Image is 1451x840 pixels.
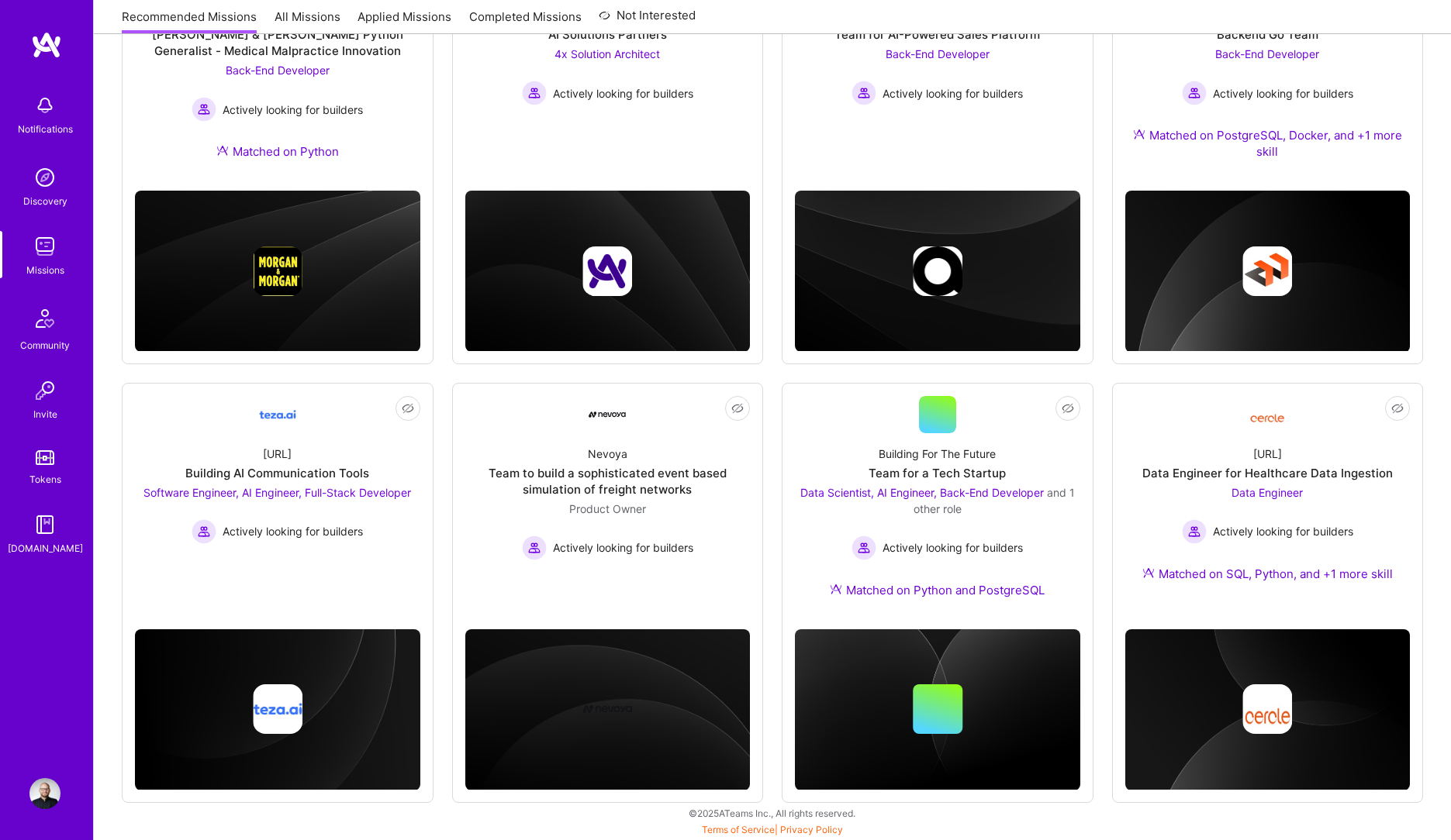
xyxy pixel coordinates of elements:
[731,402,744,415] i: icon EyeClosed
[122,9,257,34] a: Recommended Missions
[1249,402,1286,428] img: Company Logo
[29,231,60,262] img: teamwork
[402,402,414,415] i: icon EyeClosed
[830,583,842,595] img: Ateam Purple Icon
[23,193,67,209] div: Discovery
[29,509,60,540] img: guide book
[135,396,420,587] a: Company Logo[URL]Building AI Communication ToolsSoftware Engineer, AI Engineer, Full-Stack Develo...
[1142,465,1393,481] div: Data Engineer for Healthcare Data Ingestion
[143,486,411,499] span: Software Engineer, AI Engineer, Full-Stack Developer
[1232,486,1303,499] span: Data Engineer
[1062,402,1074,415] i: icon EyeClosed
[554,47,660,60] span: 4x Solution Architect
[522,81,547,105] img: Actively looking for builders
[795,191,1080,352] img: cover
[1133,128,1145,140] img: Ateam Purple Icon
[702,824,843,835] span: |
[886,47,990,60] span: Back-End Developer
[548,26,667,43] div: AI Solutions Partners
[569,502,646,515] span: Product Owner
[8,540,83,556] div: [DOMAIN_NAME]
[582,684,632,734] img: Company logo
[29,471,61,487] div: Tokens
[553,85,693,102] span: Actively looking for builders
[33,406,57,422] div: Invite
[465,396,751,587] a: Company LogoNevoyaTeam to build a sophisticated event based simulation of freight networksProduct...
[795,396,1080,617] a: Building For The FutureTeam for a Tech StartupData Scientist, AI Engineer, Back-End Developer and...
[1182,519,1207,544] img: Actively looking for builders
[18,121,73,137] div: Notifications
[869,465,1006,481] div: Team for a Tech Startup
[358,9,451,34] a: Applied Missions
[1253,446,1282,462] div: [URL]
[834,26,1040,43] div: Team for AI-Powered Sales Platform
[93,794,1451,832] div: © 2025 ATeams Inc., All rights reserved.
[1217,26,1318,43] div: Backend Go Team
[1125,629,1411,790] img: cover
[582,246,632,296] img: Company logo
[465,629,751,790] img: cover
[259,396,296,433] img: Company Logo
[599,6,696,34] a: Not Interested
[914,486,1075,515] span: and 1 other role
[852,535,876,560] img: Actively looking for builders
[588,446,627,462] div: Nevoya
[883,85,1023,102] span: Actively looking for builders
[1142,566,1393,582] div: Matched on SQL, Python, and +1 more skill
[1125,127,1411,160] div: Matched on PostgreSQL, Docker, and +1 more skill
[26,778,64,809] a: User Avatar
[1142,566,1155,579] img: Ateam Purple Icon
[31,31,62,59] img: logo
[1213,523,1353,539] span: Actively looking for builders
[1242,246,1292,296] img: Company logo
[192,97,216,122] img: Actively looking for builders
[883,539,1023,556] span: Actively looking for builders
[1125,191,1411,352] img: cover
[879,446,996,462] div: Building For The Future
[226,64,330,77] span: Back-End Developer
[275,9,340,34] a: All Missions
[192,519,216,544] img: Actively looking for builders
[830,582,1045,598] div: Matched on Python and PostgreSQL
[216,143,339,160] div: Matched on Python
[29,375,60,406] img: Invite
[1213,85,1353,102] span: Actively looking for builders
[36,450,54,465] img: tokens
[216,144,229,157] img: Ateam Purple Icon
[29,778,60,809] img: User Avatar
[800,486,1044,499] span: Data Scientist, AI Engineer, Back-End Developer
[135,191,420,352] img: cover
[465,191,751,352] img: cover
[135,26,420,59] div: [PERSON_NAME] & [PERSON_NAME] Python Generalist - Medical Malpractice Innovation
[29,162,60,193] img: discovery
[795,629,1080,790] img: cover
[135,629,420,790] img: cover
[20,337,70,353] div: Community
[522,535,547,560] img: Actively looking for builders
[29,90,60,121] img: bell
[469,9,582,34] a: Completed Missions
[1125,396,1411,601] a: Company Logo[URL]Data Engineer for Healthcare Data IngestionData Engineer Actively looking for bu...
[589,411,626,418] img: Company Logo
[1242,684,1292,734] img: Company logo
[913,246,962,296] img: Company logo
[1391,402,1404,415] i: icon EyeClosed
[263,446,292,462] div: [URL]
[852,81,876,105] img: Actively looking for builders
[465,465,751,497] div: Team to build a sophisticated event based simulation of freight networks
[26,262,64,278] div: Missions
[253,246,302,296] img: Company logo
[26,300,64,337] img: Community
[780,824,843,835] a: Privacy Policy
[223,102,363,118] span: Actively looking for builders
[553,539,693,556] span: Actively looking for builders
[1215,47,1319,60] span: Back-End Developer
[702,824,775,835] a: Terms of Service
[223,523,363,539] span: Actively looking for builders
[185,465,369,481] div: Building AI Communication Tools
[253,684,302,734] img: Company logo
[1182,81,1207,105] img: Actively looking for builders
